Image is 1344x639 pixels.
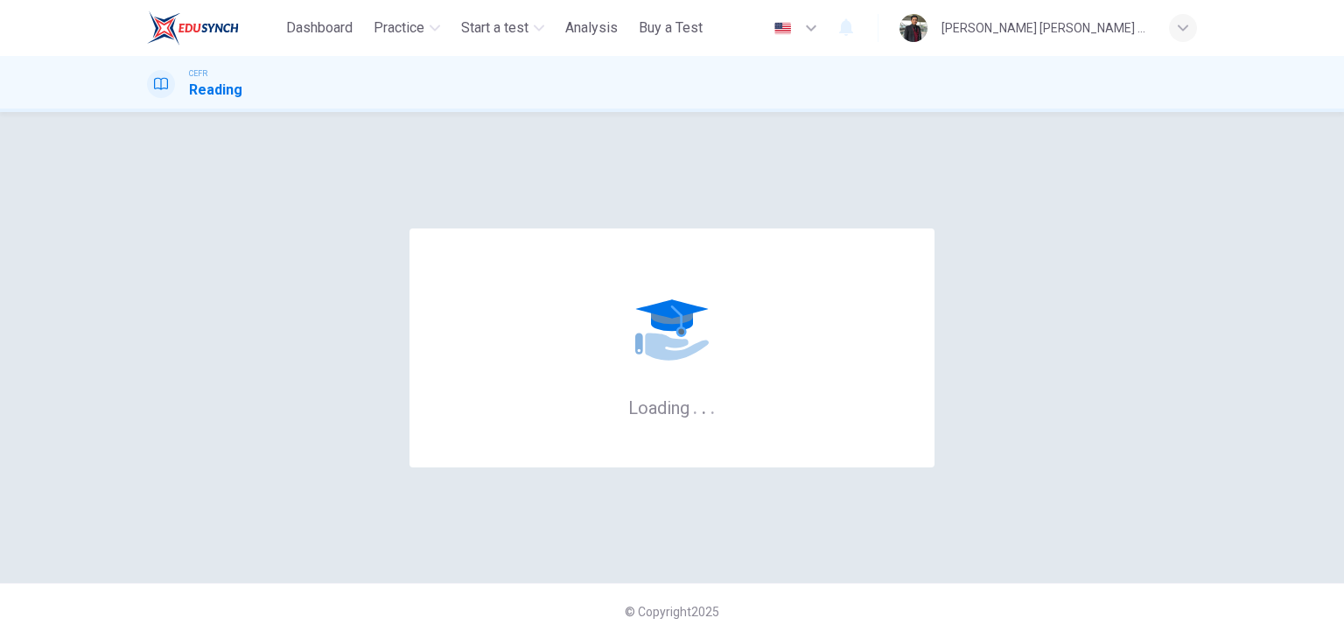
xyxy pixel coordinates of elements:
[367,12,447,44] button: Practice
[701,391,707,420] h6: .
[632,12,710,44] button: Buy a Test
[625,605,719,619] span: © Copyright 2025
[558,12,625,44] button: Analysis
[899,14,927,42] img: Profile picture
[1284,579,1326,621] iframe: Intercom live chat
[374,18,424,39] span: Practice
[189,80,242,101] h1: Reading
[147,11,239,46] img: ELTC logo
[692,391,698,420] h6: .
[639,18,703,39] span: Buy a Test
[279,12,360,44] button: Dashboard
[772,22,794,35] img: en
[461,18,528,39] span: Start a test
[710,391,716,420] h6: .
[628,396,716,418] h6: Loading
[286,18,353,39] span: Dashboard
[941,18,1148,39] div: [PERSON_NAME] [PERSON_NAME] [PERSON_NAME]
[147,11,279,46] a: ELTC logo
[565,18,618,39] span: Analysis
[454,12,551,44] button: Start a test
[189,67,207,80] span: CEFR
